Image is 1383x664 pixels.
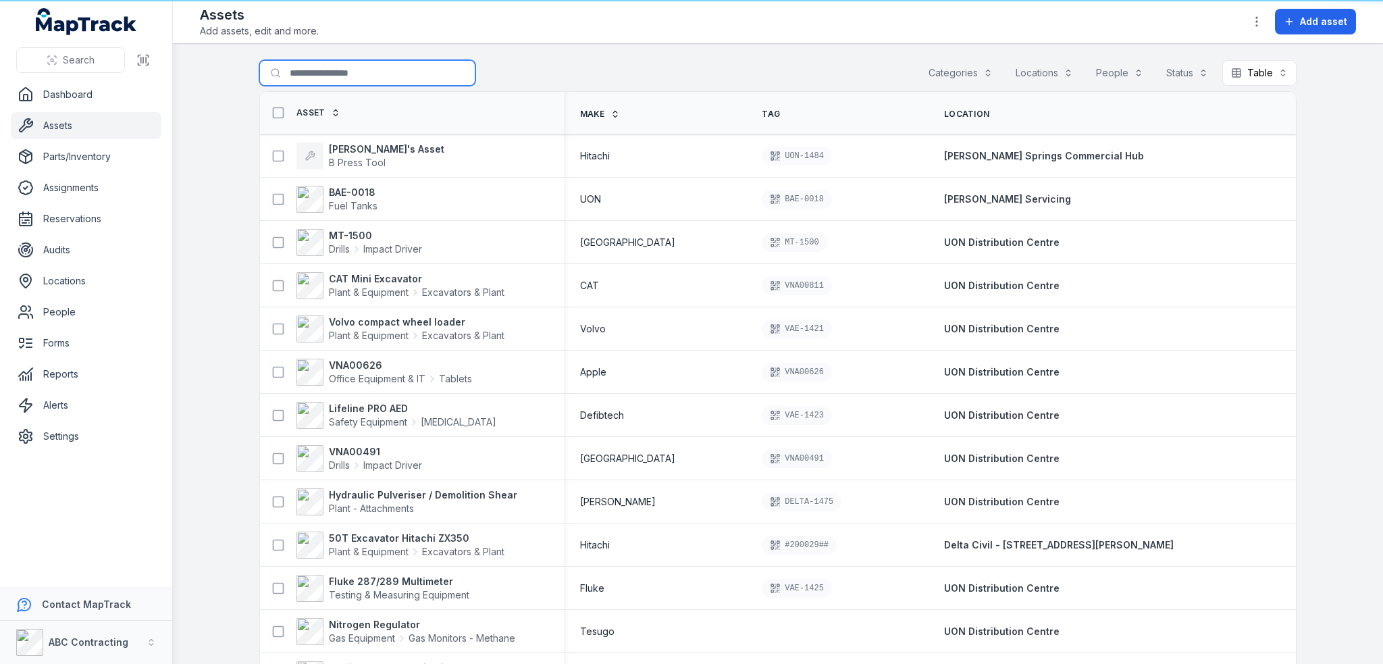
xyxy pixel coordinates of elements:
[11,392,161,419] a: Alerts
[422,329,504,342] span: Excavators & Plant
[329,143,444,156] strong: [PERSON_NAME]'s Asset
[329,359,472,372] strong: VNA00626
[1300,15,1347,28] span: Add asset
[944,453,1060,464] span: UON Distribution Centre
[63,53,95,67] span: Search
[1275,9,1356,34] button: Add asset
[944,236,1060,249] a: UON Distribution Centre
[329,488,517,502] strong: Hydraulic Pulveriser / Demolition Shear
[16,47,125,73] button: Search
[329,272,504,286] strong: CAT Mini Excavator
[580,279,599,292] span: CAT
[944,538,1174,552] a: Delta Civil - [STREET_ADDRESS][PERSON_NAME]
[329,575,469,588] strong: Fluke 287/289 Multimeter
[329,186,377,199] strong: BAE-0018
[421,415,496,429] span: [MEDICAL_DATA]
[944,366,1060,378] span: UON Distribution Centre
[580,582,604,595] span: Fluke
[944,236,1060,248] span: UON Distribution Centre
[296,488,517,515] a: Hydraulic Pulveriser / Demolition ShearPlant - Attachments
[329,618,515,632] strong: Nitrogen Regulator
[296,618,515,645] a: Nitrogen RegulatorGas EquipmentGas Monitors - Methane
[580,149,610,163] span: Hitachi
[11,205,161,232] a: Reservations
[580,365,606,379] span: Apple
[296,107,325,118] span: Asset
[944,365,1060,379] a: UON Distribution Centre
[329,329,409,342] span: Plant & Equipment
[944,495,1060,509] a: UON Distribution Centre
[762,190,832,209] div: BAE-0018
[944,193,1071,205] span: [PERSON_NAME] Servicing
[944,582,1060,594] span: UON Distribution Centre
[409,632,515,645] span: Gas Monitors - Methane
[422,545,504,559] span: Excavators & Plant
[200,24,319,38] span: Add assets, edit and more.
[944,150,1144,161] span: [PERSON_NAME] Springs Commercial Hub
[11,361,161,388] a: Reports
[329,229,422,242] strong: MT-1500
[1087,60,1152,86] button: People
[422,286,504,299] span: Excavators & Plant
[296,315,504,342] a: Volvo compact wheel loaderPlant & EquipmentExcavators & Plant
[329,415,407,429] span: Safety Equipment
[944,409,1060,422] a: UON Distribution Centre
[329,402,496,415] strong: Lifeline PRO AED
[11,267,161,295] a: Locations
[944,279,1060,292] a: UON Distribution Centre
[944,539,1174,551] span: Delta Civil - [STREET_ADDRESS][PERSON_NAME]
[944,625,1060,638] a: UON Distribution Centre
[439,372,472,386] span: Tablets
[762,320,832,338] div: VAE-1421
[296,229,422,256] a: MT-1500DrillsImpact Driver
[363,459,422,472] span: Impact Driver
[580,409,624,422] span: Defibtech
[296,445,422,472] a: VNA00491DrillsImpact Driver
[580,495,656,509] span: [PERSON_NAME]
[944,323,1060,334] span: UON Distribution Centre
[296,186,377,213] a: BAE-0018Fuel Tanks
[11,174,161,201] a: Assignments
[944,582,1060,595] a: UON Distribution Centre
[762,233,827,252] div: MT-1500
[762,276,832,295] div: VNA00811
[762,536,837,555] div: #200029##
[762,492,841,511] div: DELTA-1475
[329,589,469,601] span: Testing & Measuring Equipment
[11,143,161,170] a: Parts/Inventory
[1157,60,1217,86] button: Status
[42,598,131,610] strong: Contact MapTrack
[329,503,414,514] span: Plant - Attachments
[1222,60,1297,86] button: Table
[296,532,504,559] a: 50T Excavator Hitachi ZX350Plant & EquipmentExcavators & Plant
[11,330,161,357] a: Forms
[200,5,319,24] h2: Assets
[329,545,409,559] span: Plant & Equipment
[1007,60,1082,86] button: Locations
[329,157,386,168] span: B Press Tool
[580,452,675,465] span: [GEOGRAPHIC_DATA]
[920,60,1001,86] button: Categories
[762,406,832,425] div: VAE-1423
[296,107,340,118] a: Asset
[762,109,780,120] span: Tag
[944,280,1060,291] span: UON Distribution Centre
[296,143,444,170] a: [PERSON_NAME]'s AssetB Press Tool
[944,149,1144,163] a: [PERSON_NAME] Springs Commercial Hub
[944,496,1060,507] span: UON Distribution Centre
[296,272,504,299] a: CAT Mini ExcavatorPlant & EquipmentExcavators & Plant
[329,532,504,545] strong: 50T Excavator Hitachi ZX350
[580,193,601,206] span: UON
[762,363,832,382] div: VNA00626
[580,109,605,120] span: Make
[580,538,610,552] span: Hitachi
[944,109,989,120] span: Location
[11,299,161,326] a: People
[944,625,1060,637] span: UON Distribution Centre
[580,322,606,336] span: Volvo
[296,359,472,386] a: VNA00626Office Equipment & ITTablets
[36,8,137,35] a: MapTrack
[329,200,377,211] span: Fuel Tanks
[944,452,1060,465] a: UON Distribution Centre
[944,193,1071,206] a: [PERSON_NAME] Servicing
